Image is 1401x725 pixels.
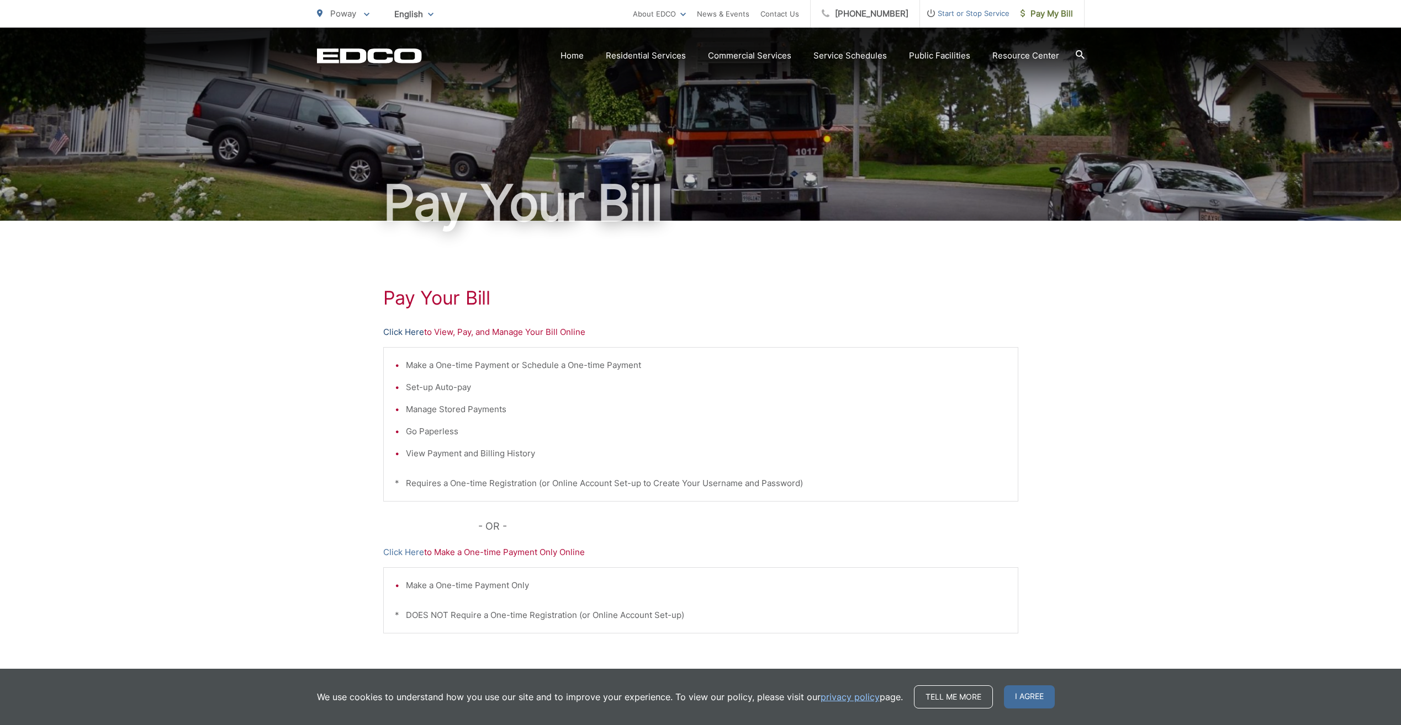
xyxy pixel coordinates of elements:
[317,690,903,703] p: We use cookies to understand how you use our site and to improve your experience. To view our pol...
[383,326,424,339] a: Click Here
[406,447,1007,460] li: View Payment and Billing History
[914,685,993,708] a: Tell me more
[386,4,442,24] span: English
[909,49,970,62] a: Public Facilities
[406,359,1007,372] li: Make a One-time Payment or Schedule a One-time Payment
[383,546,1018,559] p: to Make a One-time Payment Only Online
[760,7,799,20] a: Contact Us
[406,381,1007,394] li: Set-up Auto-pay
[561,49,584,62] a: Home
[1021,7,1073,20] span: Pay My Bill
[317,175,1085,231] h1: Pay Your Bill
[383,326,1018,339] p: to View, Pay, and Manage Your Bill Online
[395,609,1007,622] p: * DOES NOT Require a One-time Registration (or Online Account Set-up)
[383,546,424,559] a: Click Here
[406,403,1007,416] li: Manage Stored Payments
[330,8,356,19] span: Poway
[697,7,749,20] a: News & Events
[383,287,1018,309] h1: Pay Your Bill
[395,477,1007,490] p: * Requires a One-time Registration (or Online Account Set-up to Create Your Username and Password)
[606,49,686,62] a: Residential Services
[406,425,1007,438] li: Go Paperless
[406,579,1007,592] li: Make a One-time Payment Only
[478,518,1018,535] p: - OR -
[1004,685,1055,708] span: I agree
[633,7,686,20] a: About EDCO
[317,48,422,63] a: EDCD logo. Return to the homepage.
[708,49,791,62] a: Commercial Services
[821,690,880,703] a: privacy policy
[813,49,887,62] a: Service Schedules
[992,49,1059,62] a: Resource Center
